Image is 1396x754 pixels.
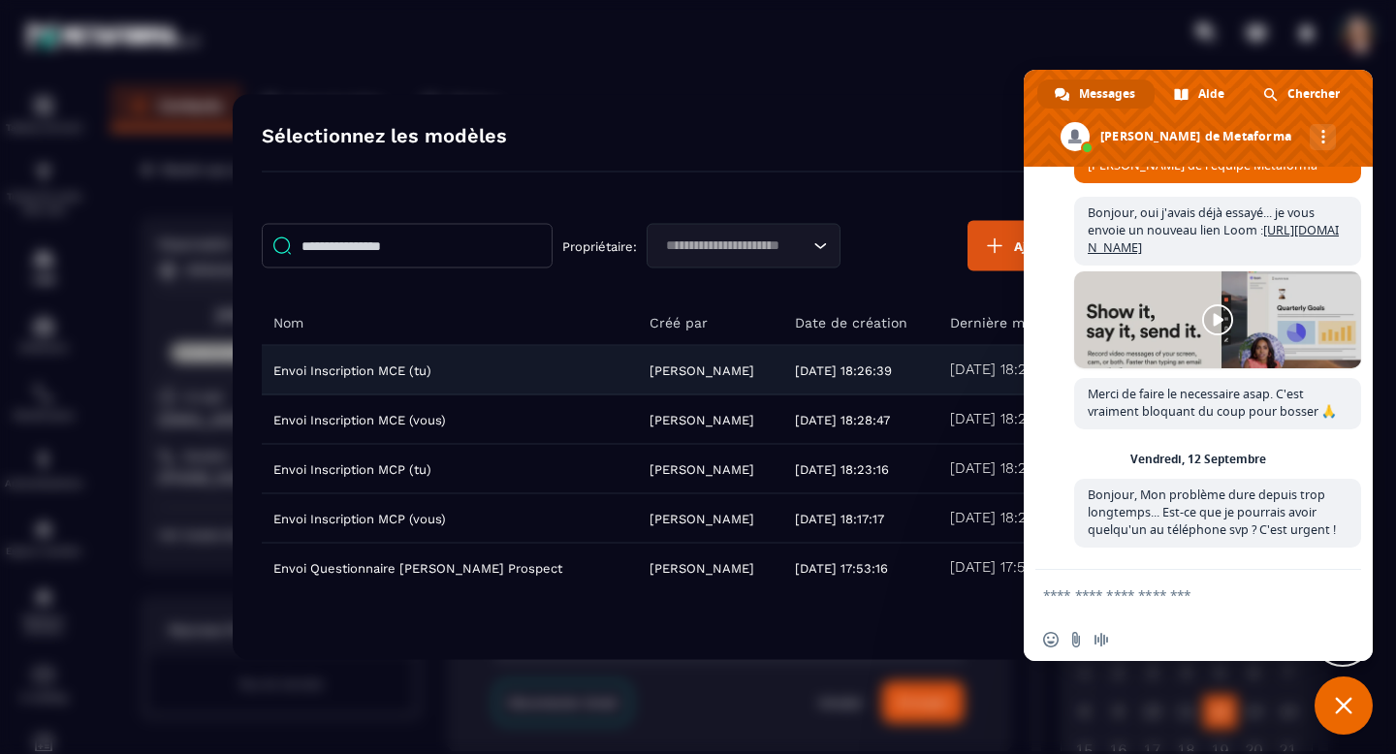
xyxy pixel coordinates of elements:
[638,394,783,444] td: [PERSON_NAME]
[783,394,938,444] td: [DATE] 18:28:47
[950,410,1054,429] h5: [DATE] 18:29:25
[1198,79,1224,109] span: Aide
[1246,79,1359,109] div: Chercher
[950,361,1054,380] h5: [DATE] 18:29:33
[1130,454,1266,465] div: Vendredi, 12 Septembre
[1068,632,1084,647] span: Envoyer un fichier
[1157,79,1244,109] div: Aide
[262,345,638,394] td: Envoi Inscription MCE (tu)
[647,224,841,268] div: Search for option
[1088,204,1339,256] span: Bonjour, oui j'avais déjà essayé... je vous envoie un nouveau lien Loom :
[262,444,638,493] td: Envoi Inscription MCP (tu)
[638,444,783,493] td: [PERSON_NAME]
[262,493,638,543] td: Envoi Inscription MCP (vous)
[638,300,783,346] th: Créé par
[262,124,507,152] h4: Sélectionnez les modèles
[1043,586,1311,604] textarea: Entrez votre message...
[1094,632,1109,647] span: Message audio
[1088,487,1336,538] span: Bonjour, Mon problème dure depuis trop longtemps... Est-ce que je pourrais avoir quelqu'un au tél...
[1088,386,1337,420] span: Merci de faire le necessaire asap. C'est vraiment bloquant du coup pour bosser 🙏
[638,493,783,543] td: [PERSON_NAME]
[262,300,638,346] th: Nom
[783,543,938,592] td: [DATE] 17:53:16
[938,300,1135,346] th: Dernière modification
[1079,79,1135,109] span: Messages
[783,345,938,394] td: [DATE] 18:26:39
[968,221,1134,271] button: Ajouter Modèles
[1043,632,1059,647] span: Insérer un emoji
[783,444,938,493] td: [DATE] 18:23:16
[950,558,1050,578] h5: [DATE] 17:53:16
[983,235,1006,258] img: plus
[262,394,638,444] td: Envoi Inscription MCE (vous)
[562,238,637,253] p: Propriétaire:
[659,236,809,257] input: Search for option
[1088,222,1339,256] a: [URL][DOMAIN_NAME]
[262,543,638,592] td: Envoi Questionnaire [PERSON_NAME] Prospect
[1014,238,1119,253] span: Ajouter Modèles
[783,493,938,543] td: [DATE] 18:17:17
[950,509,1051,528] h5: [DATE] 18:21:59
[1287,79,1340,109] span: Chercher
[638,345,783,394] td: [PERSON_NAME]
[638,543,783,592] td: [PERSON_NAME]
[1037,79,1155,109] div: Messages
[1310,124,1336,150] div: Autres canaux
[783,300,938,346] th: Date de création
[950,459,1051,479] h5: [DATE] 18:23:16
[1315,676,1373,735] div: Fermer le chat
